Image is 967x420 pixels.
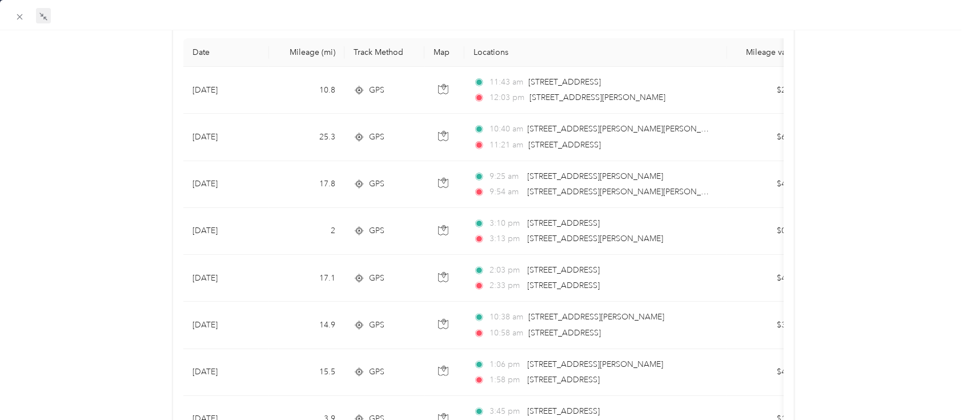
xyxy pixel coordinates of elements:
[727,349,807,396] td: $4.06
[528,77,601,87] span: [STREET_ADDRESS]
[489,76,523,89] span: 11:43 am
[528,328,601,338] span: [STREET_ADDRESS]
[489,374,522,386] span: 1:58 pm
[727,161,807,208] td: $4.67
[269,302,344,349] td: 14.9
[489,139,523,151] span: 11:21 am
[489,186,522,198] span: 9:54 am
[529,93,665,102] span: [STREET_ADDRESS][PERSON_NAME]
[464,38,727,67] th: Locations
[183,67,269,114] td: [DATE]
[183,208,269,255] td: [DATE]
[183,38,269,67] th: Date
[369,366,384,378] span: GPS
[528,406,600,416] span: [STREET_ADDRESS]
[528,171,664,181] span: [STREET_ADDRESS][PERSON_NAME]
[183,255,269,302] td: [DATE]
[269,208,344,255] td: 2
[528,140,601,150] span: [STREET_ADDRESS]
[727,208,807,255] td: $0.52
[369,225,384,237] span: GPS
[369,178,384,190] span: GPS
[528,359,664,369] span: [STREET_ADDRESS][PERSON_NAME]
[528,281,600,290] span: [STREET_ADDRESS]
[344,38,424,67] th: Track Method
[269,161,344,208] td: 17.8
[727,302,807,349] td: $3.91
[489,279,522,292] span: 2:33 pm
[183,161,269,208] td: [DATE]
[489,405,522,418] span: 3:45 pm
[183,114,269,161] td: [DATE]
[489,358,522,371] span: 1:06 pm
[489,327,523,339] span: 10:58 am
[903,356,967,420] iframe: Everlance-gr Chat Button Frame
[369,131,384,143] span: GPS
[269,349,344,396] td: 15.5
[528,124,727,134] span: [STREET_ADDRESS][PERSON_NAME][PERSON_NAME]
[528,218,600,228] span: [STREET_ADDRESS]
[528,234,664,243] span: [STREET_ADDRESS][PERSON_NAME]
[727,114,807,161] td: $6.63
[489,311,523,323] span: 10:38 am
[727,38,807,67] th: Mileage value
[269,38,344,67] th: Mileage (mi)
[727,255,807,302] td: $4.48
[183,302,269,349] td: [DATE]
[489,170,522,183] span: 9:25 am
[489,264,522,277] span: 2:03 pm
[528,265,600,275] span: [STREET_ADDRESS]
[528,312,664,322] span: [STREET_ADDRESS][PERSON_NAME]
[369,272,384,285] span: GPS
[528,375,600,385] span: [STREET_ADDRESS]
[269,114,344,161] td: 25.3
[269,255,344,302] td: 17.1
[489,217,522,230] span: 3:10 pm
[727,67,807,114] td: $2.83
[489,91,524,104] span: 12:03 pm
[489,123,522,135] span: 10:40 am
[489,233,522,245] span: 3:13 pm
[369,84,384,97] span: GPS
[269,67,344,114] td: 10.8
[183,349,269,396] td: [DATE]
[424,38,464,67] th: Map
[369,319,384,331] span: GPS
[528,187,727,197] span: [STREET_ADDRESS][PERSON_NAME][PERSON_NAME]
